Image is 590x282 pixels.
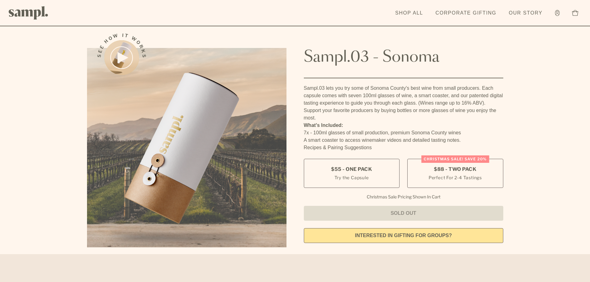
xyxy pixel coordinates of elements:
[506,6,546,20] a: Our Story
[304,85,503,122] div: Sampl.03 lets you try some of Sonoma County's best wine from small producers. Each capsule comes ...
[304,123,343,128] strong: What’s Included:
[304,48,503,67] h1: Sampl.03 - Sonoma
[304,129,503,137] li: 7x - 100ml glasses of small production, premium Sonoma County wines
[434,166,476,173] span: $88 - Two Pack
[331,166,372,173] span: $55 - One Pack
[9,6,48,20] img: Sampl logo
[432,6,500,20] a: Corporate Gifting
[304,206,503,221] button: Sold Out
[304,228,503,243] a: interested in gifting for groups?
[304,144,503,151] li: Recipes & Pairing Suggestions
[104,40,139,75] button: See how it works
[304,137,503,144] li: A smart coaster to access winemaker videos and detailed tasting notes.
[429,174,482,181] small: Perfect For 2-4 Tastings
[334,174,369,181] small: Try the Capsule
[87,48,286,247] img: Sampl.03 - Sonoma
[392,6,426,20] a: Shop All
[421,155,489,163] div: Christmas SALE! Save 20%
[364,194,444,200] li: Christmas Sale Pricing Shown In Cart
